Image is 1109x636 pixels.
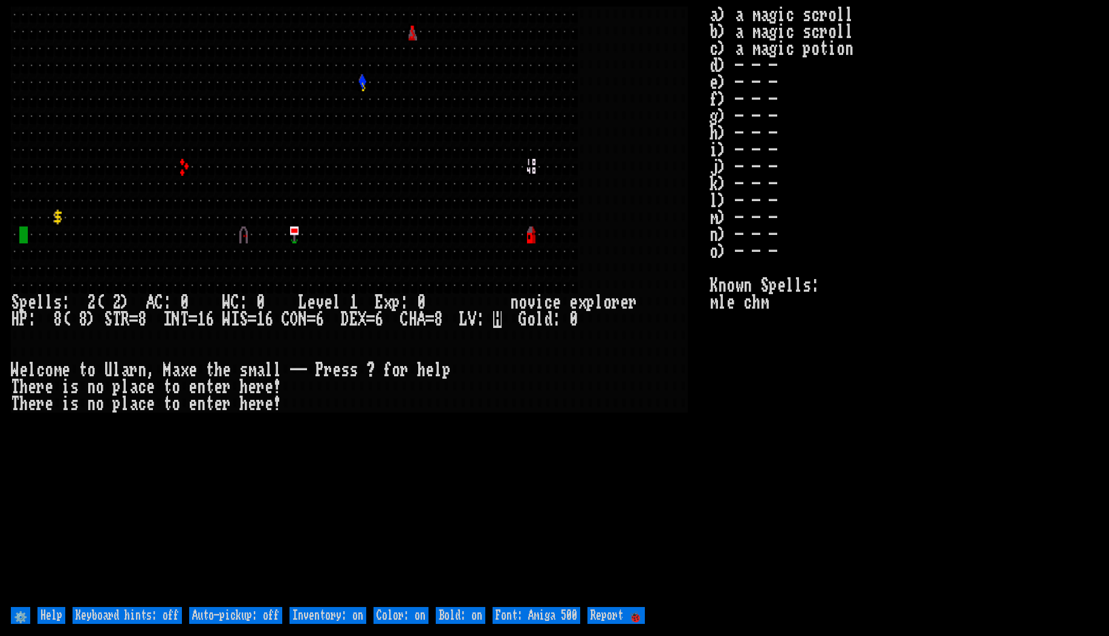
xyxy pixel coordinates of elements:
[180,294,189,311] div: 0
[476,311,485,328] div: :
[595,294,603,311] div: l
[146,396,155,413] div: e
[121,294,129,311] div: )
[248,379,256,396] div: e
[214,362,222,379] div: h
[535,294,544,311] div: i
[392,294,400,311] div: p
[146,294,155,311] div: A
[373,607,428,624] input: Color: on
[62,294,70,311] div: :
[70,396,79,413] div: s
[248,311,256,328] div: =
[11,607,30,624] input: ⚙️
[62,379,70,396] div: i
[436,607,485,624] input: Bold: on
[197,379,205,396] div: n
[256,311,265,328] div: 1
[87,379,95,396] div: n
[527,294,535,311] div: v
[299,362,307,379] div: -
[349,311,358,328] div: E
[289,607,366,624] input: Inventory: on
[121,311,129,328] div: R
[315,362,324,379] div: P
[87,362,95,379] div: o
[256,294,265,311] div: 0
[425,311,434,328] div: =
[222,396,231,413] div: r
[129,362,138,379] div: r
[87,311,95,328] div: )
[519,311,527,328] div: G
[79,311,87,328] div: 8
[231,311,239,328] div: I
[375,311,383,328] div: 6
[189,396,197,413] div: e
[138,396,146,413] div: c
[324,294,332,311] div: e
[138,362,146,379] div: n
[332,362,341,379] div: e
[417,362,425,379] div: h
[519,294,527,311] div: o
[19,379,28,396] div: h
[307,294,315,311] div: e
[222,294,231,311] div: W
[163,396,172,413] div: t
[11,362,19,379] div: W
[129,379,138,396] div: a
[121,379,129,396] div: l
[129,396,138,413] div: a
[163,379,172,396] div: t
[710,7,1098,605] stats: a) a magic scroll b) a magic scroll c) a magic potion d) - - - e) - - - f) - - - g) - - - h) - - ...
[400,294,409,311] div: :
[552,311,561,328] div: :
[510,294,519,311] div: n
[392,362,400,379] div: o
[366,362,375,379] div: ?
[172,379,180,396] div: o
[62,396,70,413] div: i
[493,607,580,624] input: Font: Amiga 500
[366,311,375,328] div: =
[104,362,112,379] div: U
[172,396,180,413] div: o
[205,362,214,379] div: t
[11,294,19,311] div: S
[189,379,197,396] div: e
[417,311,425,328] div: A
[383,294,392,311] div: x
[400,311,409,328] div: C
[222,311,231,328] div: W
[256,379,265,396] div: r
[468,311,476,328] div: V
[544,311,552,328] div: d
[28,362,36,379] div: l
[95,396,104,413] div: o
[53,294,62,311] div: s
[569,311,578,328] div: 0
[265,362,273,379] div: l
[214,379,222,396] div: e
[248,396,256,413] div: e
[205,396,214,413] div: t
[73,607,182,624] input: Keyboard hints: off
[180,362,189,379] div: x
[37,607,65,624] input: Help
[375,294,383,311] div: E
[265,396,273,413] div: e
[612,294,620,311] div: r
[36,379,45,396] div: r
[112,294,121,311] div: 2
[11,396,19,413] div: T
[62,362,70,379] div: e
[383,362,392,379] div: f
[434,362,442,379] div: l
[95,294,104,311] div: (
[19,311,28,328] div: P
[231,294,239,311] div: C
[578,294,586,311] div: x
[527,311,535,328] div: o
[197,311,205,328] div: 1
